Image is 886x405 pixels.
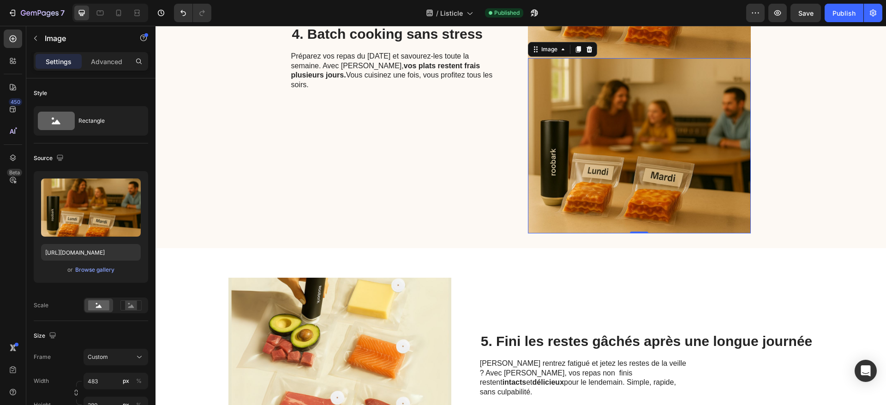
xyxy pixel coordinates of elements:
strong: intacts [347,352,371,360]
div: Browse gallery [75,266,114,274]
span: Custom [88,353,108,361]
button: px [133,375,144,387]
button: Custom [84,349,148,365]
p: Image [45,33,123,44]
span: Listicle [440,8,463,18]
div: Size [34,330,58,342]
div: % [136,377,142,385]
div: Beta [7,169,22,176]
div: Undo/Redo [174,4,211,22]
div: Rectangle [78,110,135,131]
span: or [67,264,73,275]
div: Style [34,89,47,97]
button: % [120,375,132,387]
img: gempages_580744742384436142-9d25562d-ed57-47b0-97a9-adc2d940fd07.jpg [372,32,595,208]
div: Publish [832,8,856,18]
button: Browse gallery [75,265,115,274]
label: Frame [34,353,51,361]
div: Source [34,152,66,165]
input: px% [84,373,148,389]
img: preview-image [41,179,141,237]
p: 7 [60,7,65,18]
button: Save [790,4,821,22]
span: / [436,8,438,18]
div: Scale [34,301,48,310]
p: Advanced [91,57,122,66]
div: px [123,377,129,385]
button: 7 [4,4,69,22]
strong: 5. Fini les restes gâchés après une longue journée [325,308,657,323]
input: https://example.com/image.jpg [41,244,141,261]
iframe: Design area [156,26,886,405]
strong: délicieux [377,352,408,360]
button: Publish [825,4,863,22]
label: Width [34,377,49,385]
span: Published [494,9,520,17]
span: [PERSON_NAME] rentrez fatigué et jetez les restes de la veille ? Avec [PERSON_NAME], vos repas no... [324,334,531,370]
div: 450 [9,98,22,106]
div: Image [384,19,404,28]
span: Save [798,9,814,17]
div: Open Intercom Messenger [855,360,877,382]
p: Settings [46,57,72,66]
